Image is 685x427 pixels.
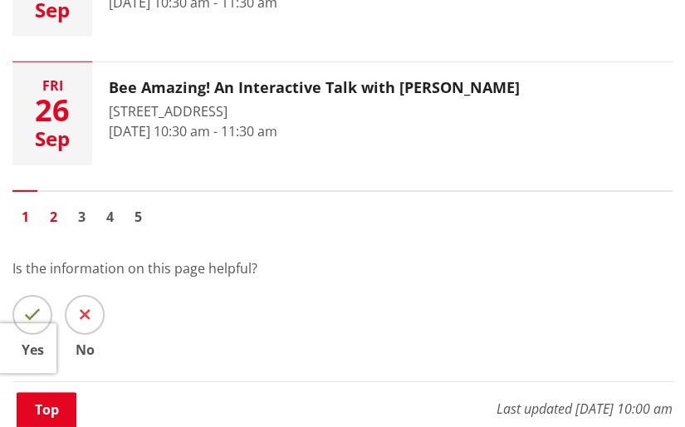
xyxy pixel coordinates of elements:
[12,190,673,233] nav: Pagination
[97,204,122,229] a: Go to page 4
[12,258,673,278] p: Is the information on this page helpful?
[12,204,37,229] a: Page 1
[12,129,92,149] div: Sep
[109,122,277,140] time: [DATE] 10:30 am - 11:30 am
[12,96,92,125] div: 26
[17,392,76,427] a: Top
[41,204,66,229] a: Go to page 2
[65,343,105,356] span: No
[109,79,520,97] h3: Bee Amazing! An Interactive Talk with [PERSON_NAME]
[12,62,673,165] button: Fri 26 Sep Bee Amazing! An Interactive Talk with [PERSON_NAME] [STREET_ADDRESS] [DATE] 10:30 am -...
[12,79,92,92] div: Fri
[109,101,520,121] div: [STREET_ADDRESS]
[12,381,673,419] p: Last updated [DATE] 10:00 am
[125,204,150,229] a: Go to page 5
[609,357,668,417] iframe: Messenger Launcher
[69,204,94,229] a: Go to page 3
